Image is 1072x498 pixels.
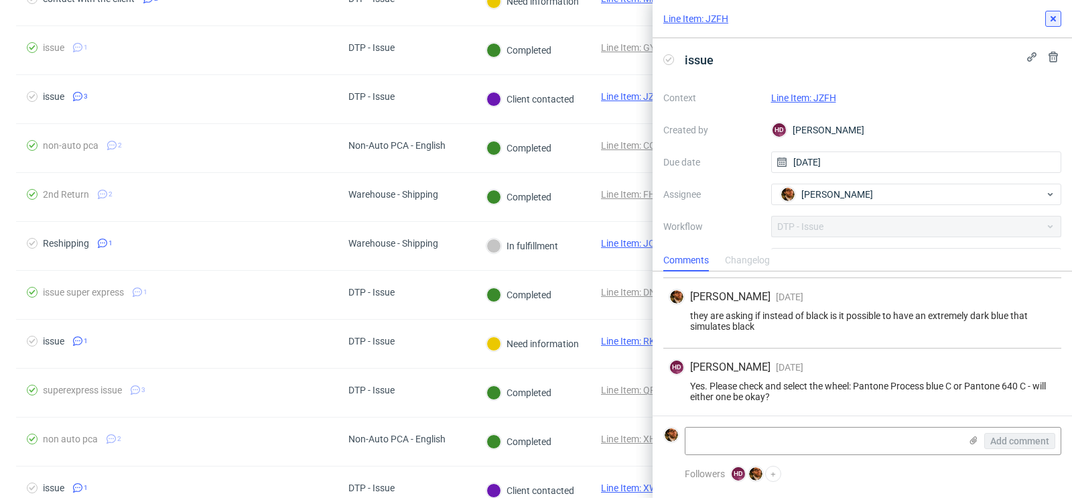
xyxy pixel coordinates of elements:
div: DTP - Issue [348,287,395,298]
span: 3 [84,91,88,102]
div: superexpress issue [43,385,122,395]
span: 1 [109,238,113,249]
a: Line Item: JZFH [771,92,836,103]
a: Line Item: COJM [601,140,669,151]
div: Non-Auto PCA - English [348,434,446,444]
span: [DATE] [776,362,803,373]
span: 2 [118,140,122,151]
div: Warehouse - Shipping [348,189,438,200]
label: Assignee [663,186,760,202]
div: DTP - Issue [348,385,395,395]
span: Followers [685,469,725,479]
a: Line Item: DNFI [601,287,664,298]
div: Completed [486,43,551,58]
div: Completed [486,190,551,204]
a: Line Item: FHHV [601,189,668,200]
div: Changelog [725,250,770,271]
img: Matteo Corsico [781,188,795,201]
div: issue [43,483,64,493]
a: Line Item: RKWK [601,336,669,347]
span: 3 [141,385,145,395]
a: Line Item: GYQF [601,42,667,53]
div: DTP - Issue [348,483,395,493]
label: Due date [663,154,760,170]
div: non auto pca [43,434,98,444]
div: issue [43,42,64,53]
a: Line Item: JZFH [663,12,728,25]
figcaption: HD [670,361,683,374]
div: Reshipping [43,238,89,249]
figcaption: HD [773,123,786,137]
div: DTP - Issue [348,91,395,102]
span: [PERSON_NAME] [690,290,770,304]
a: Line Item: XHHZ [601,434,668,444]
div: Completed [486,288,551,302]
div: Warehouse - Shipping [348,238,438,249]
span: 1 [143,287,147,298]
a: Line Item: JCZS [601,238,665,249]
div: Client contacted [486,92,574,107]
div: 2nd Return [43,189,89,200]
img: Matteo Corsico [670,290,683,304]
div: issue super express [43,287,124,298]
span: 1 [84,483,88,493]
div: they are asking if instead of black is it possible to have an extremely dark blue that simulates ... [669,310,1056,332]
span: 1 [84,336,88,347]
span: 2 [117,434,121,444]
div: Client contacted [486,483,574,498]
span: [PERSON_NAME] [690,360,770,375]
div: non-auto pca [43,140,98,151]
img: Matteo Corsico [665,428,678,442]
div: issue [43,336,64,347]
div: Need information [486,336,579,351]
label: Workflow [663,219,760,235]
span: [PERSON_NAME] [801,188,873,201]
span: 1 [84,42,88,53]
span: issue [679,49,719,71]
a: Line Item: XWWU [601,483,671,493]
div: In fulfillment [486,239,558,253]
div: issue [43,91,64,102]
button: + [765,466,781,482]
label: Created by [663,122,760,138]
div: Completed [486,141,551,155]
span: 2 [109,189,113,200]
div: [PERSON_NAME] [771,119,1062,141]
span: [DATE] [776,292,803,302]
img: Matteo Corsico [749,467,762,481]
div: Completed [486,385,551,400]
label: Context [663,90,760,106]
a: Line Item: JZFH [601,91,666,102]
div: Completed [486,434,551,449]
div: Non-Auto PCA - English [348,140,446,151]
a: Line Item: QRXT [601,385,667,395]
div: DTP - Issue [348,336,395,347]
div: Comments [663,250,709,271]
div: DTP - Issue [348,42,395,53]
div: Yes. Please check and select the wheel: Pantone Process blue C or Pantone 640 C - will either one... [669,381,1056,402]
figcaption: HD [732,467,745,481]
